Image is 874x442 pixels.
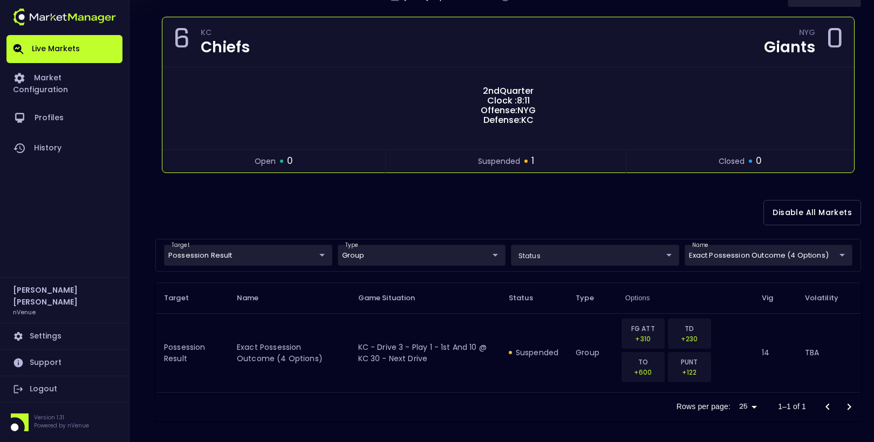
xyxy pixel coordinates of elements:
[629,367,658,377] p: +600
[805,293,852,303] span: Volatility
[358,293,429,303] span: Game Situation
[480,115,537,125] span: Defense: KC
[675,334,704,344] p: +230
[753,313,796,392] td: 14
[685,245,853,266] div: target
[287,154,293,168] span: 0
[338,245,506,266] div: target
[164,293,203,303] span: Target
[756,154,762,168] span: 0
[677,401,730,412] p: Rows per page:
[6,323,122,349] a: Settings
[796,313,861,392] td: TBA
[735,399,761,415] div: 25
[13,9,116,25] img: logo
[826,26,843,58] div: 0
[675,323,704,334] p: TD
[484,96,533,106] span: Clock : 8:11
[345,241,358,249] label: type
[6,376,122,402] a: Logout
[13,308,36,316] h3: nVenue
[478,156,520,167] span: suspended
[719,156,745,167] span: closed
[480,86,537,96] span: 2nd Quarter
[511,245,679,266] div: target
[350,313,500,392] td: KC - Drive 3 - Play 1 - 1st and 10 @ KC 30 - Next Drive
[477,106,539,115] span: Offense: NYG
[13,284,116,308] h2: [PERSON_NAME] [PERSON_NAME]
[764,40,815,55] div: Giants
[164,245,332,266] div: target
[629,357,658,367] p: TO
[576,293,608,303] span: Type
[531,154,534,168] span: 1
[155,282,861,393] table: collapsible table
[6,413,122,431] div: Version 1.31Powered by nVenue
[173,26,190,58] div: 6
[629,323,658,334] p: FG ATT
[763,200,861,225] button: Disable All Markets
[675,357,704,367] p: PUNT
[629,334,658,344] p: +310
[201,40,250,55] div: Chiefs
[567,313,617,392] td: group
[172,241,189,249] label: target
[778,401,806,412] p: 1–1 of 1
[509,293,547,303] span: Status
[34,413,89,422] p: Version 1.31
[675,367,704,377] p: +122
[6,133,122,163] a: History
[155,313,228,392] td: Possession Result
[255,156,276,167] span: open
[6,103,122,133] a: Profiles
[228,313,350,392] td: exact possession outcome (4 options)
[201,30,250,38] div: KC
[692,241,708,249] label: name
[6,35,122,63] a: Live Markets
[509,347,558,358] div: suspended
[34,422,89,430] p: Powered by nVenue
[6,63,122,103] a: Market Configuration
[799,30,815,38] div: NYG
[6,350,122,376] a: Support
[762,293,787,303] span: Vig
[237,293,273,303] span: Name
[617,282,753,313] th: Options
